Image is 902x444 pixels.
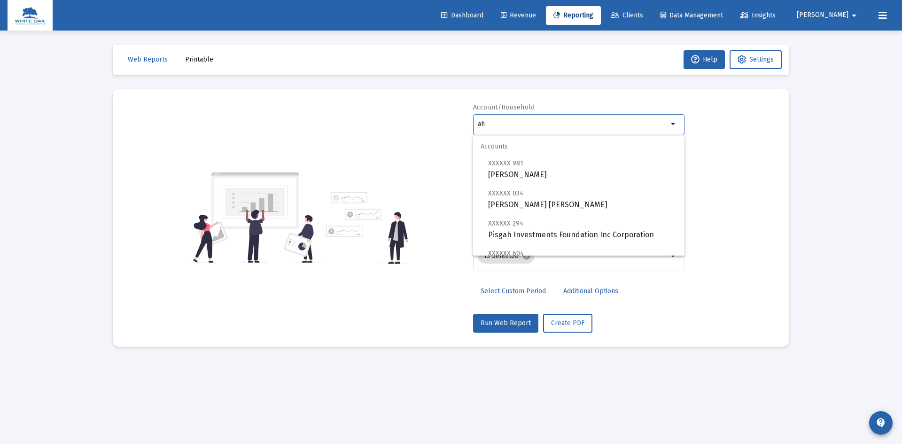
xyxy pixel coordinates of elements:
span: Select Custom Period [481,287,546,295]
a: Reporting [546,6,601,25]
span: [PERSON_NAME] [PERSON_NAME] [488,187,677,210]
button: Settings [730,50,782,69]
a: Clients [603,6,651,25]
span: XXXXXX 604 [488,249,524,257]
span: Revenue [501,11,536,19]
mat-chip: 15 Selected [478,249,535,264]
button: Create PDF [543,314,592,333]
span: Dashboard [441,11,483,19]
span: Web Reports [128,55,168,63]
span: Pisgah Investments Foundation Inc Corporation [488,218,677,241]
img: Dashboard [15,6,46,25]
span: XXXXXX 034 [488,189,523,197]
mat-icon: arrow_drop_down [668,250,679,262]
span: XXXXXX 294 [488,219,523,227]
span: [PERSON_NAME] [488,248,677,271]
mat-chip-list: Selection [478,247,668,265]
span: Data Management [661,11,723,19]
span: Settings [749,55,774,63]
a: Data Management [653,6,731,25]
button: Help [684,50,725,69]
span: XXXXXX 981 [488,159,523,167]
span: Run Web Report [481,319,531,327]
span: Help [691,55,717,63]
a: Insights [733,6,783,25]
button: Printable [178,50,221,69]
button: [PERSON_NAME] [785,6,871,24]
mat-icon: contact_support [875,417,886,428]
img: reporting [191,171,320,264]
a: Revenue [493,6,544,25]
mat-icon: arrow_drop_down [848,6,860,25]
mat-icon: cancel [522,252,531,260]
img: reporting-alt [326,192,408,264]
input: Search or select an account or household [478,120,668,128]
a: Dashboard [434,6,491,25]
span: [PERSON_NAME] [797,11,848,19]
label: Account/Household [473,103,535,111]
span: [PERSON_NAME] [488,157,677,180]
span: Create PDF [551,319,584,327]
span: Accounts [473,135,684,158]
button: Web Reports [120,50,175,69]
span: Printable [185,55,213,63]
span: Additional Options [563,287,618,295]
span: Insights [740,11,776,19]
span: Reporting [553,11,593,19]
span: Clients [611,11,643,19]
mat-icon: arrow_drop_down [668,118,679,130]
button: Run Web Report [473,314,538,333]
